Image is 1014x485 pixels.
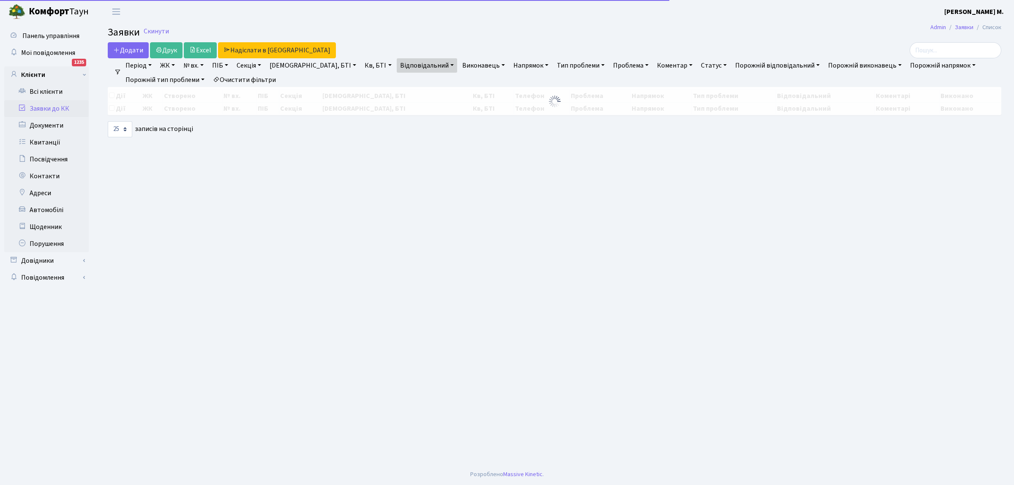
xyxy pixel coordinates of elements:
select: записів на сторінці [108,121,132,137]
a: [DEMOGRAPHIC_DATA], БТІ [266,58,360,73]
div: Розроблено . [470,470,544,479]
a: Квитанції [4,134,89,151]
a: Порушення [4,235,89,252]
a: Панель управління [4,27,89,44]
li: Список [973,23,1001,32]
a: ПІБ [209,58,232,73]
a: ЖК [157,58,178,73]
a: Щоденник [4,218,89,235]
a: Напрямок [510,58,552,73]
a: Автомобілі [4,202,89,218]
input: Пошук... [910,42,1001,58]
b: Комфорт [29,5,69,18]
img: logo.png [8,3,25,20]
a: Очистити фільтри [210,73,279,87]
a: Статус [698,58,730,73]
a: Скинути [144,27,169,35]
label: записів на сторінці [108,121,193,137]
button: Переключити навігацію [106,5,127,19]
a: Період [122,58,155,73]
a: Виконавець [459,58,508,73]
img: Обробка... [548,95,562,108]
a: Додати [108,42,149,58]
a: Проблема [610,58,652,73]
a: Клієнти [4,66,89,83]
a: Massive Kinetic [503,470,542,479]
span: Заявки [108,25,140,40]
a: Тип проблеми [553,58,608,73]
a: Коментар [654,58,696,73]
span: Мої повідомлення [21,48,75,57]
a: Посвідчення [4,151,89,168]
b: [PERSON_NAME] М. [944,7,1004,16]
a: Секція [233,58,264,73]
a: Всі клієнти [4,83,89,100]
a: Кв, БТІ [361,58,395,73]
a: № вх. [180,58,207,73]
a: [PERSON_NAME] М. [944,7,1004,17]
span: Додати [113,46,143,55]
a: Повідомлення [4,269,89,286]
nav: breadcrumb [918,19,1014,36]
a: Excel [184,42,217,58]
a: Друк [150,42,183,58]
span: Панель управління [22,31,79,41]
a: Контакти [4,168,89,185]
a: Довідники [4,252,89,269]
a: Порожній виконавець [825,58,905,73]
a: Адреси [4,185,89,202]
a: Порожній напрямок [907,58,979,73]
a: Документи [4,117,89,134]
a: Мої повідомлення1235 [4,44,89,61]
a: Заявки до КК [4,100,89,117]
a: Надіслати в [GEOGRAPHIC_DATA] [218,42,336,58]
a: Порожній тип проблеми [122,73,208,87]
a: Відповідальний [397,58,457,73]
a: Порожній відповідальний [732,58,823,73]
a: Заявки [955,23,973,32]
div: 1235 [72,59,86,66]
span: Таун [29,5,89,19]
a: Admin [930,23,946,32]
